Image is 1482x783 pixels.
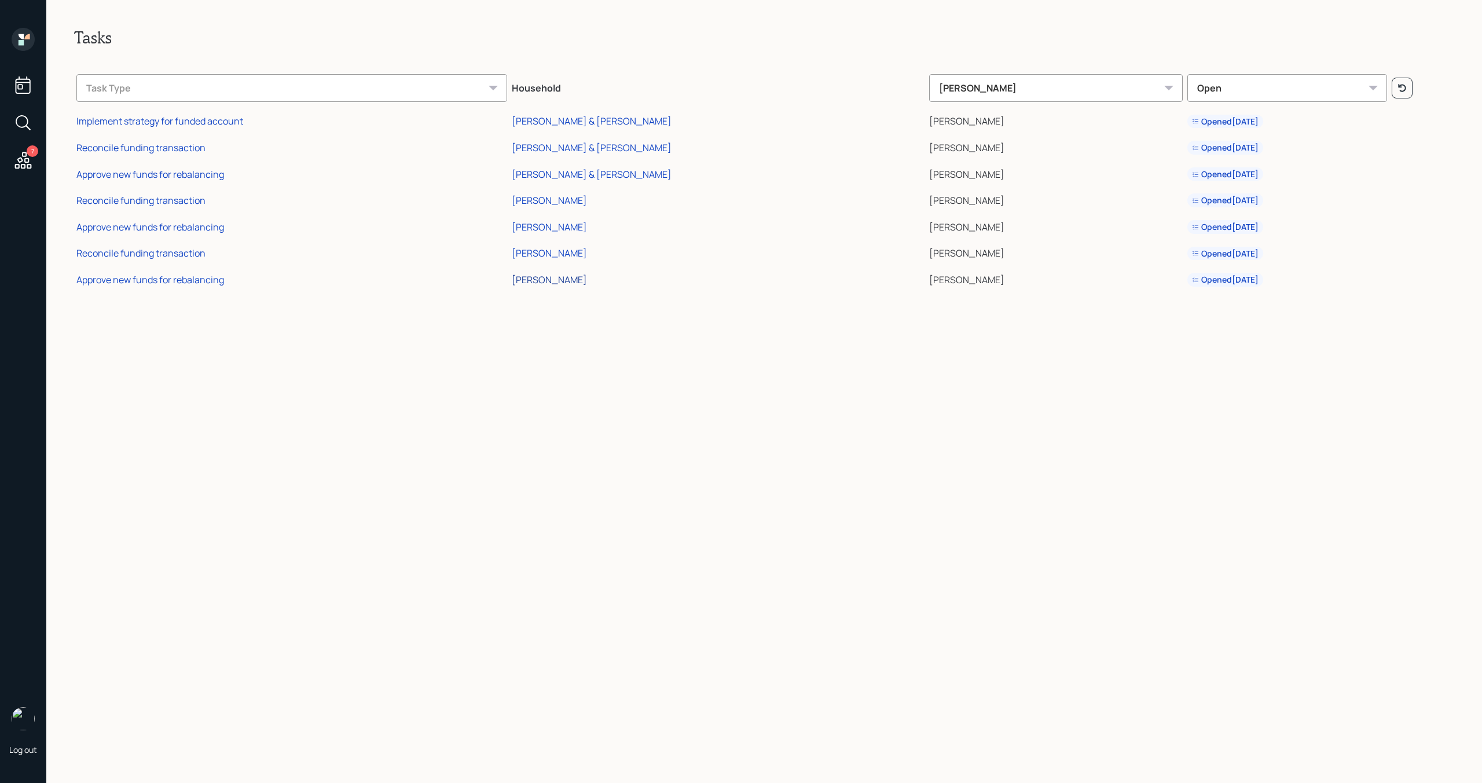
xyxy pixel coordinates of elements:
td: [PERSON_NAME] [927,239,1186,265]
td: [PERSON_NAME] [927,159,1186,186]
td: [PERSON_NAME] [927,133,1186,159]
div: Approve new funds for rebalancing [76,221,224,233]
div: Approve new funds for rebalancing [76,273,224,286]
div: Approve new funds for rebalancing [76,168,224,181]
div: [PERSON_NAME] [512,273,587,286]
div: Opened [DATE] [1192,169,1259,180]
div: Reconcile funding transaction [76,194,206,207]
div: Opened [DATE] [1192,274,1259,286]
div: Opened [DATE] [1192,221,1259,233]
div: Opened [DATE] [1192,142,1259,153]
div: 7 [27,145,38,157]
div: Reconcile funding transaction [76,247,206,259]
th: Household [509,66,927,107]
div: [PERSON_NAME] [512,194,587,207]
td: [PERSON_NAME] [927,107,1186,133]
div: Open [1187,74,1387,102]
div: [PERSON_NAME] & [PERSON_NAME] [512,168,672,181]
div: [PERSON_NAME] [512,247,587,259]
div: Implement strategy for funded account [76,115,243,127]
td: [PERSON_NAME] [927,265,1186,291]
div: Log out [9,744,37,755]
div: [PERSON_NAME] [929,74,1183,102]
div: [PERSON_NAME] & [PERSON_NAME] [512,115,672,127]
div: Task Type [76,74,507,102]
div: Opened [DATE] [1192,195,1259,206]
td: [PERSON_NAME] [927,185,1186,212]
div: [PERSON_NAME] [512,221,587,233]
div: Reconcile funding transaction [76,141,206,154]
td: [PERSON_NAME] [927,212,1186,239]
div: Opened [DATE] [1192,248,1259,259]
div: Opened [DATE] [1192,116,1259,127]
h2: Tasks [74,28,1454,47]
img: michael-russo-headshot.png [12,707,35,730]
div: [PERSON_NAME] & [PERSON_NAME] [512,141,672,154]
